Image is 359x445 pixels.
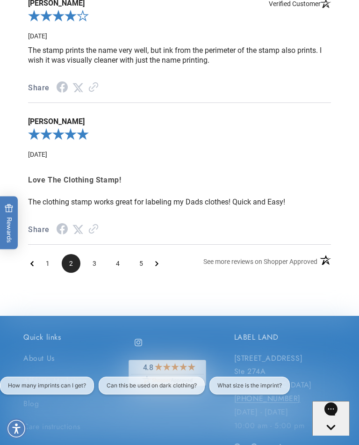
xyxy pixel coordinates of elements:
[57,84,68,93] a: Facebook Share - open in a new tab
[132,254,151,273] li: Page 5
[28,197,331,207] p: The clothing stamp works great for labeling my Dads clothes! Quick and Easy!
[28,117,331,126] span: [PERSON_NAME]
[28,174,331,187] span: Love The Clothing Stamp!
[5,204,14,242] span: Rewards
[88,225,99,234] a: Link to review on the Shopper Approved Certificate. Opens in a new tab
[23,393,39,416] a: Blog
[203,258,317,265] span: See more reviews on Shopper Approved
[30,254,34,273] span: Previous Page
[234,352,336,433] p: [STREET_ADDRESS] Ste 274A [GEOGRAPHIC_DATA] [DATE] - [DATE] 10:00 am - 5:00 pm
[132,254,151,273] span: 5
[62,254,80,273] li: Page 2
[38,254,57,273] span: 1
[72,225,84,234] a: Twitter Share - open in a new tab
[155,254,158,273] span: Next Page
[23,333,125,343] h2: Quick links
[85,254,104,273] li: Page 3
[129,360,206,391] a: shopperapproved.com
[88,83,99,92] a: Link to review on the Shopper Approved Certificate. Opens in a new tab
[57,226,68,234] a: Facebook Share - open in a new tab
[203,254,317,272] a: See more reviews on Shopper Approved: Opens in a new tab
[28,151,47,158] span: Date
[234,333,336,343] h2: LABEL LAND
[28,223,50,237] span: Share
[85,254,104,273] span: 3
[28,32,47,40] span: Date
[28,126,331,145] div: 5.0-star overall rating
[312,401,350,436] iframe: Gorgias live chat messenger
[28,45,331,65] p: The stamp prints the name very well, but ink from the perimeter of the stamp also prints. I wish ...
[72,83,84,92] a: Twitter Share - open in a new tab
[62,254,80,273] span: 2
[28,81,50,95] span: Share
[6,418,27,439] div: Accessibility Menu
[108,254,127,273] span: 4
[108,254,127,273] li: Page 4
[28,8,331,27] div: 4.0-star overall rating
[23,370,86,393] a: Affiliate Marketing
[38,254,57,273] li: Page 1
[23,352,55,370] a: About Us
